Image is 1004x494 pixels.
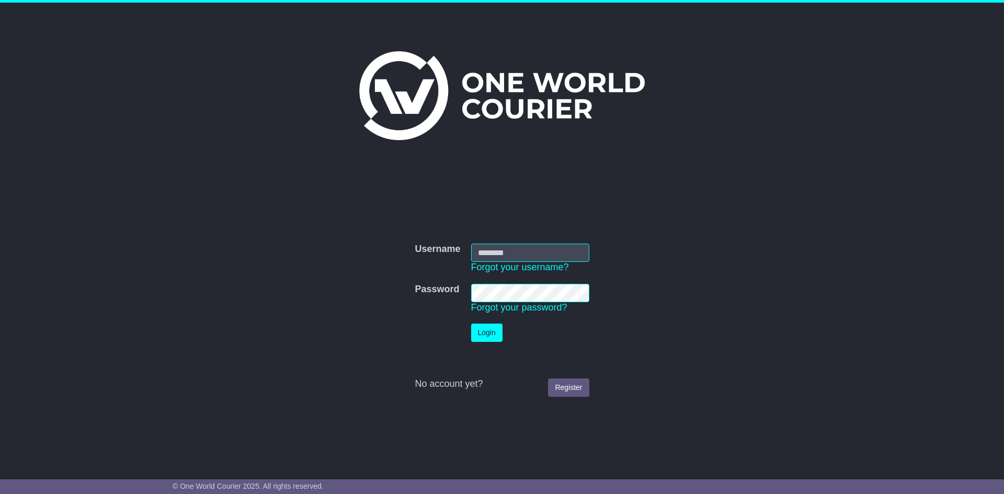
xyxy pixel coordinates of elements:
label: Password [415,284,459,295]
img: One World [359,51,645,140]
a: Forgot your username? [471,262,569,272]
span: © One World Courier 2025. All rights reserved. [173,482,324,490]
label: Username [415,244,460,255]
a: Register [548,378,589,397]
div: No account yet? [415,378,589,390]
a: Forgot your password? [471,302,567,313]
button: Login [471,324,503,342]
